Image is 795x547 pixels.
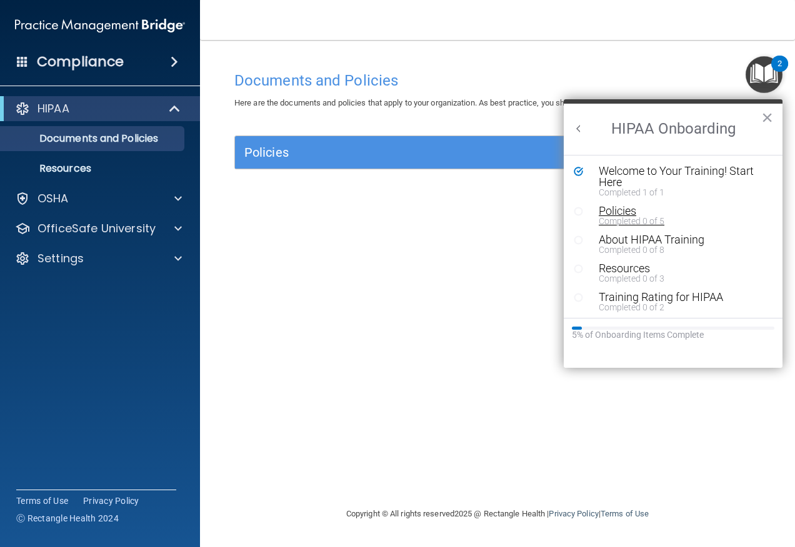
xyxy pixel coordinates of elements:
p: Documents and Policies [8,132,179,145]
button: Close [761,107,773,127]
div: Completed 0 of 5 [599,217,757,225]
h4: Compliance [37,53,124,71]
button: PoliciesCompleted 0 of 5 [592,205,757,225]
div: Completed 0 of 8 [599,245,757,254]
a: Privacy Policy [83,495,139,507]
div: 5% of Onboarding Items Complete [572,330,774,340]
div: Copyright © All rights reserved 2025 @ Rectangle Health | | [269,494,726,534]
button: Welcome to Your Training! Start HereCompleted 1 of 1 [592,165,757,197]
h2: HIPAA Onboarding [564,104,782,155]
img: PMB logo [15,13,185,38]
a: OSHA [15,191,182,206]
button: Training Rating for HIPAACompleted 0 of 2 [592,292,757,312]
p: OfficeSafe University [37,221,156,236]
div: 2 [777,64,782,80]
div: Training Rating for HIPAA [599,292,757,303]
span: Ⓒ Rectangle Health 2024 [16,512,119,525]
h5: Policies [244,145,619,159]
a: Terms of Use [601,509,649,518]
div: Welcome to Your Training! Start Here [599,165,757,188]
a: OfficeSafe University [15,221,182,236]
a: Terms of Use [16,495,68,507]
p: Resources [8,162,179,175]
div: Completed 0 of 2 [599,303,757,312]
span: Here are the documents and policies that apply to your organization. As best practice, you should... [234,98,699,107]
a: HIPAA [15,101,181,116]
a: Privacy Policy [549,509,598,518]
button: About HIPAA TrainingCompleted 0 of 8 [592,234,757,254]
a: Policies [244,142,751,162]
button: ResourcesCompleted 0 of 3 [592,263,757,283]
div: Policies [599,205,757,217]
p: HIPAA [37,101,69,116]
div: About HIPAA Training [599,234,757,245]
button: Open Resource Center, 2 new notifications [746,56,782,93]
h4: Documents and Policies [234,72,761,89]
a: Settings [15,251,182,266]
div: Completed 1 of 1 [599,188,757,197]
p: OSHA [37,191,69,206]
div: Completed 0 of 3 [599,274,757,283]
button: Back to Resource Center Home [572,122,585,135]
div: Resources [599,263,757,274]
p: Settings [37,251,84,266]
div: Resource Center [564,99,782,368]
